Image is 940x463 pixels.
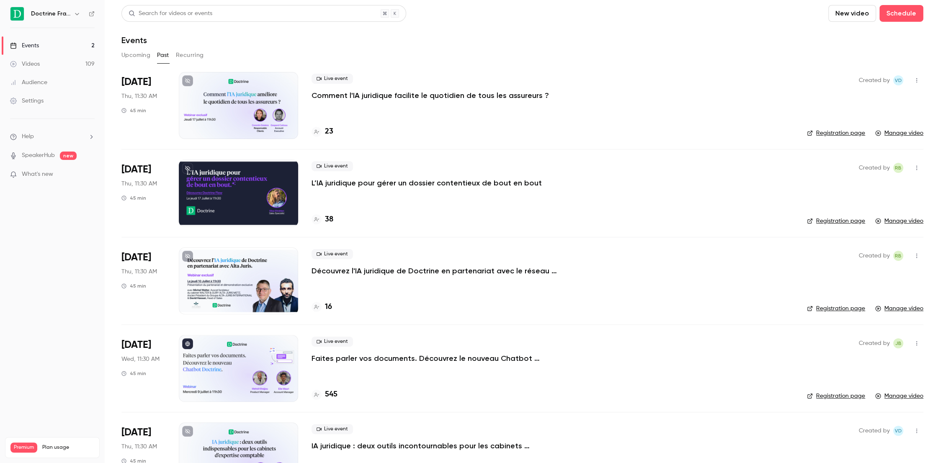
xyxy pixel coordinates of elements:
[895,338,901,348] span: JB
[85,171,95,178] iframe: Noticeable Trigger
[121,426,151,439] span: [DATE]
[121,442,157,451] span: Thu, 11:30 AM
[121,355,160,363] span: Wed, 11:30 AM
[121,268,157,276] span: Thu, 11:30 AM
[325,214,333,225] h4: 38
[875,129,923,137] a: Manage video
[859,75,890,85] span: Created by
[859,338,890,348] span: Created by
[312,214,333,225] a: 38
[121,163,151,176] span: [DATE]
[807,129,865,137] a: Registration page
[893,251,903,261] span: Romain Ballereau
[312,74,353,84] span: Live event
[22,132,34,141] span: Help
[121,370,146,377] div: 45 min
[176,49,204,62] button: Recurring
[60,152,77,160] span: new
[312,301,332,313] a: 16
[121,283,146,289] div: 45 min
[312,441,563,451] a: IA juridique : deux outils incontournables pour les cabinets d’expertise comptable
[312,389,337,400] a: 545
[312,178,542,188] a: L’IA juridique pour gérer un dossier contentieux de bout en bout
[121,251,151,264] span: [DATE]
[22,151,55,160] a: SpeakerHub
[859,251,890,261] span: Created by
[312,161,353,171] span: Live event
[895,163,901,173] span: RB
[312,126,333,137] a: 23
[893,338,903,348] span: Justine Burel
[42,444,94,451] span: Plan usage
[121,195,146,201] div: 45 min
[312,353,563,363] a: Faites parler vos documents. Découvrez le nouveau Chatbot Doctrine.
[121,75,151,89] span: [DATE]
[312,266,563,276] a: Découvrez l'IA juridique de Doctrine en partenariat avec le réseau Alta-Juris international.
[859,426,890,436] span: Created by
[875,217,923,225] a: Manage video
[807,392,865,400] a: Registration page
[893,163,903,173] span: Romain Ballereau
[807,217,865,225] a: Registration page
[895,75,902,85] span: VD
[10,41,39,50] div: Events
[879,5,923,22] button: Schedule
[312,424,353,434] span: Live event
[893,426,903,436] span: Victoire Demortier
[121,49,150,62] button: Upcoming
[10,60,40,68] div: Videos
[10,442,37,453] span: Premium
[312,337,353,347] span: Live event
[157,49,169,62] button: Past
[22,170,53,179] span: What's new
[895,426,902,436] span: VD
[10,132,95,141] li: help-dropdown-opener
[893,75,903,85] span: Victoire Demortier
[121,35,147,45] h1: Events
[875,304,923,313] a: Manage video
[121,92,157,100] span: Thu, 11:30 AM
[121,338,151,352] span: [DATE]
[121,107,146,114] div: 45 min
[10,97,44,105] div: Settings
[325,301,332,313] h4: 16
[10,78,47,87] div: Audience
[312,249,353,259] span: Live event
[121,247,165,314] div: Jul 10 Thu, 11:30 AM (Europe/Paris)
[859,163,890,173] span: Created by
[31,10,70,18] h6: Doctrine France
[312,90,549,100] a: Comment l'IA juridique facilite le quotidien de tous les assureurs ?
[325,389,337,400] h4: 545
[121,72,165,139] div: Jul 17 Thu, 11:30 AM (Europe/Paris)
[828,5,876,22] button: New video
[325,126,333,137] h4: 23
[895,251,901,261] span: RB
[807,304,865,313] a: Registration page
[129,9,212,18] div: Search for videos or events
[121,335,165,402] div: Jul 9 Wed, 11:30 AM (Europe/Paris)
[121,180,157,188] span: Thu, 11:30 AM
[875,392,923,400] a: Manage video
[10,7,24,21] img: Doctrine France
[121,159,165,226] div: Jul 17 Thu, 11:30 AM (Europe/Paris)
